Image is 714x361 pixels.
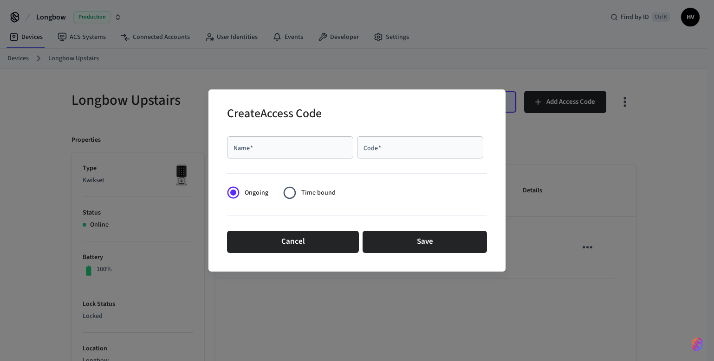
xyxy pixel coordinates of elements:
button: Cancel [227,231,359,253]
h2: Create Access Code [227,101,322,129]
button: Save [363,231,487,253]
span: Time bound [301,188,336,198]
span: Ongoing [245,188,268,198]
img: SeamLogoGradient.69752ec5.svg [692,337,703,352]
